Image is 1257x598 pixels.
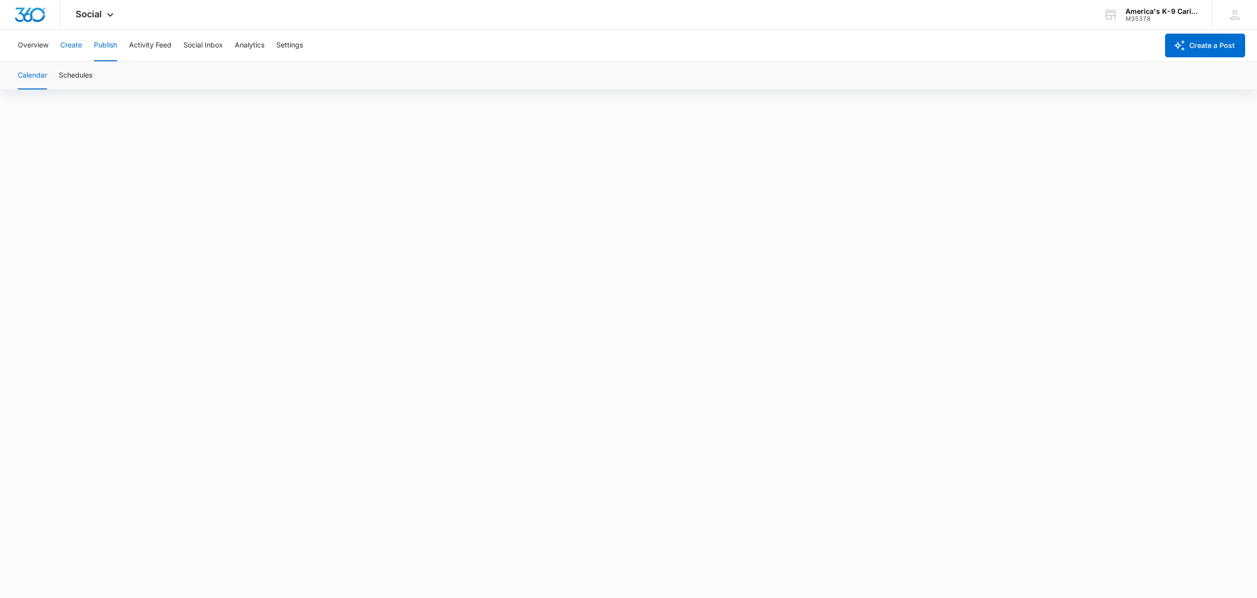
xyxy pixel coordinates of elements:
[183,30,223,61] button: Social Inbox
[18,30,48,61] button: Overview
[235,30,264,61] button: Analytics
[76,9,102,19] span: Social
[129,30,172,61] button: Activity Feed
[59,62,92,89] button: Schedules
[60,30,82,61] button: Create
[1126,15,1198,22] div: account id
[94,30,117,61] button: Publish
[276,30,303,61] button: Settings
[18,62,47,89] button: Calendar
[1126,7,1198,15] div: account name
[1165,34,1245,57] button: Create a Post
